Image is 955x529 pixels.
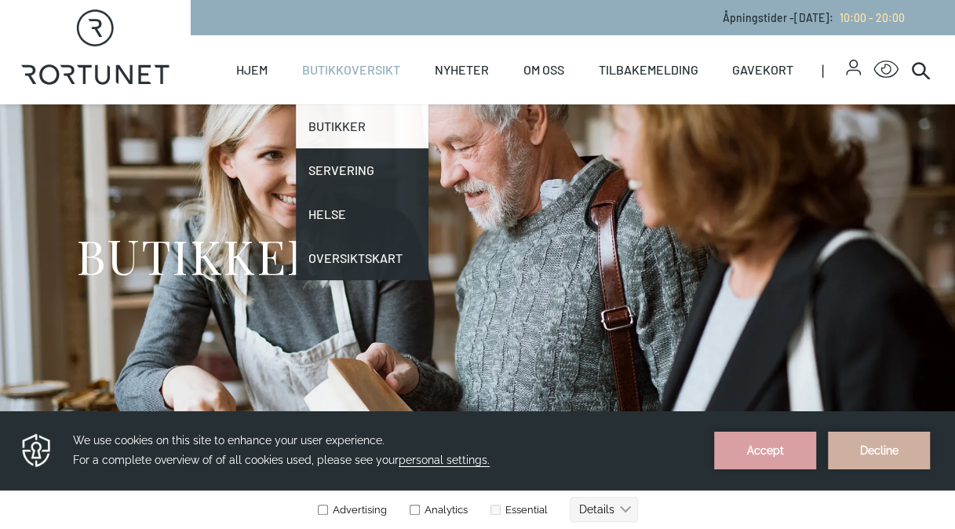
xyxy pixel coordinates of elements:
button: Decline [828,32,930,70]
span: 10:00 - 20:00 [840,11,905,24]
label: Advertising [317,104,387,116]
a: Tilbakemelding [598,35,698,104]
input: Analytics [410,105,420,115]
label: Essential [487,104,548,116]
a: Gavekort [732,35,793,104]
h1: BUTIKKER [76,226,319,285]
a: Oversiktskart [296,236,428,280]
span: personal settings. [399,54,490,67]
a: Helse [296,192,428,236]
a: Butikker [296,104,428,148]
img: Privacy reminder [20,32,53,70]
button: Accept [714,32,816,70]
a: Nyheter [435,35,489,104]
input: Advertising [318,105,328,115]
span: | [822,35,846,104]
a: Servering [296,148,428,192]
a: Butikkoversikt [302,35,400,104]
a: 10:00 - 20:00 [833,11,905,24]
button: Open Accessibility Menu [873,57,899,82]
a: Hjem [236,35,268,104]
text: Details [579,104,614,116]
p: Åpningstider - [DATE] : [723,9,905,26]
label: Analytics [406,104,468,116]
button: Details [570,97,638,122]
a: Om oss [523,35,564,104]
h3: We use cookies on this site to enhance your user experience. For a complete overview of of all co... [73,31,694,71]
input: Essential [490,105,501,115]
